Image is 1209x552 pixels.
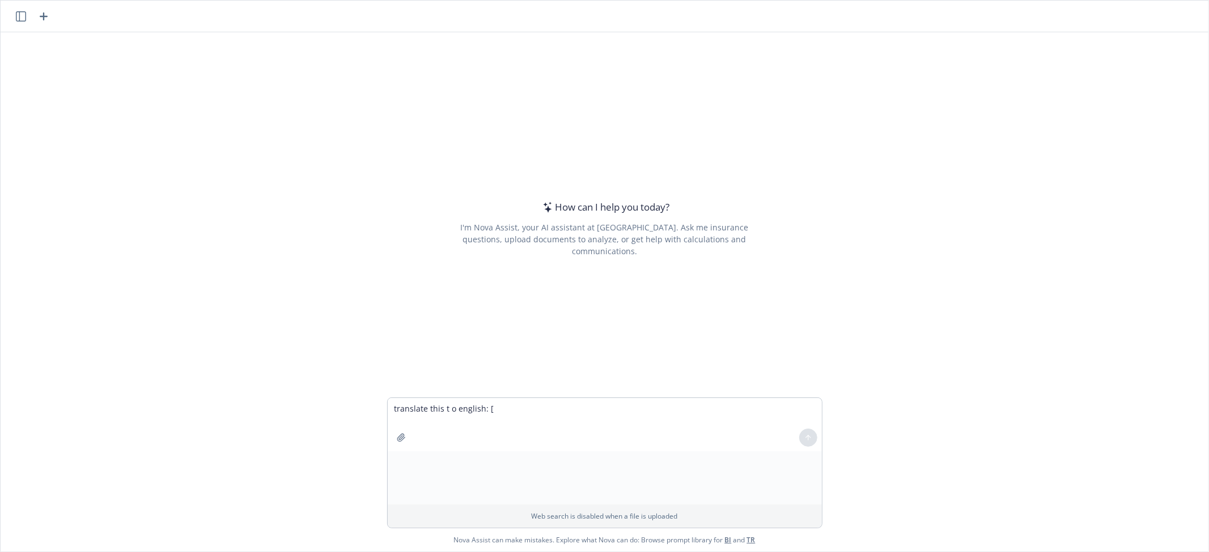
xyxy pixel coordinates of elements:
[540,200,670,215] div: How can I help you today?
[388,398,822,451] textarea: translate this t o english: [
[725,535,732,545] a: BI
[445,221,764,257] div: I'm Nova Assist, your AI assistant at [GEOGRAPHIC_DATA]. Ask me insurance questions, upload docum...
[5,528,1204,551] span: Nova Assist can make mistakes. Explore what Nova can do: Browse prompt library for and
[747,535,756,545] a: TR
[394,511,815,521] p: Web search is disabled when a file is uploaded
